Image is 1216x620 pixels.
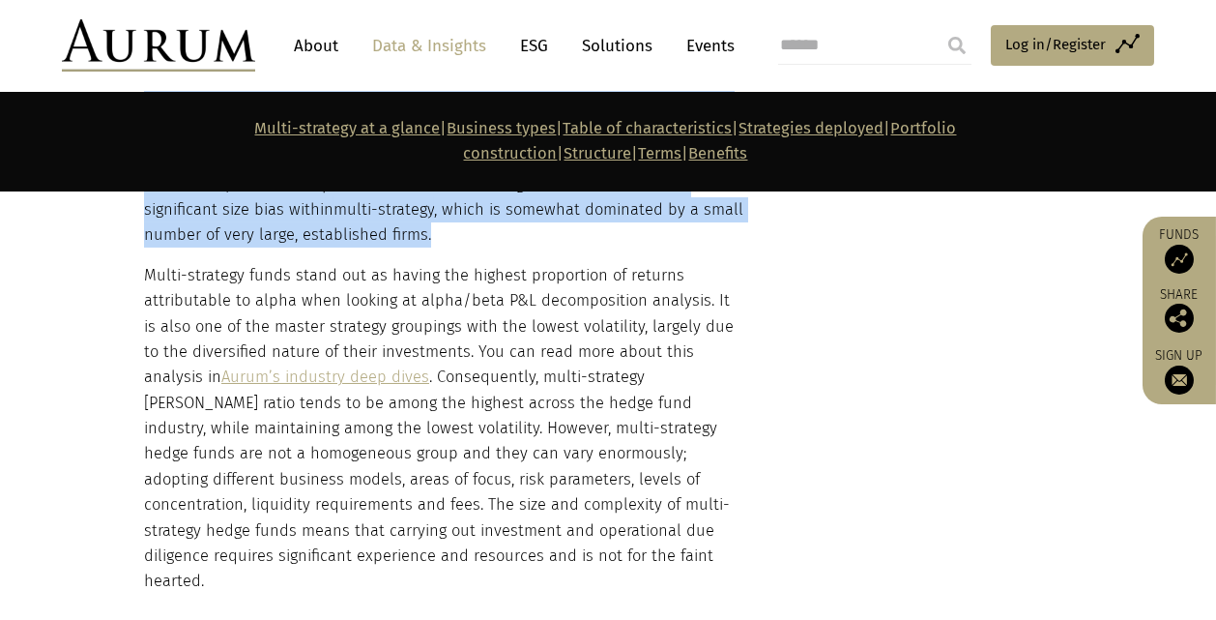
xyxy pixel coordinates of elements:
strong: | | | | | | [255,119,957,162]
img: Access Funds [1165,245,1194,274]
a: Sign up [1152,347,1206,395]
a: Multi-strategy at a glance [255,119,441,137]
span: multi-strategy [333,200,434,219]
p: Multi-strategy funds stand out as having the highest proportion of returns attributable to alpha ... [144,263,745,595]
input: Submit [938,26,976,65]
strong: | [682,144,689,162]
a: Business types [448,119,557,137]
a: Events [677,28,735,64]
a: ESG [510,28,558,64]
a: Structure [565,144,632,162]
a: About [284,28,348,64]
a: Table of characteristics [564,119,733,137]
img: Share this post [1165,304,1194,333]
a: Strategies deployed [739,119,884,137]
a: Data & Insights [362,28,496,64]
img: Sign up to our newsletter [1165,366,1194,395]
a: Aurum’s industry deep dives [221,368,429,386]
a: Solutions [572,28,662,64]
a: Benefits [689,144,748,162]
a: Funds [1152,226,1206,274]
a: Log in/Register [991,25,1154,66]
a: Terms [639,144,682,162]
div: Share [1152,288,1206,333]
span: Log in/Register [1005,33,1106,56]
img: Aurum [62,19,255,72]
